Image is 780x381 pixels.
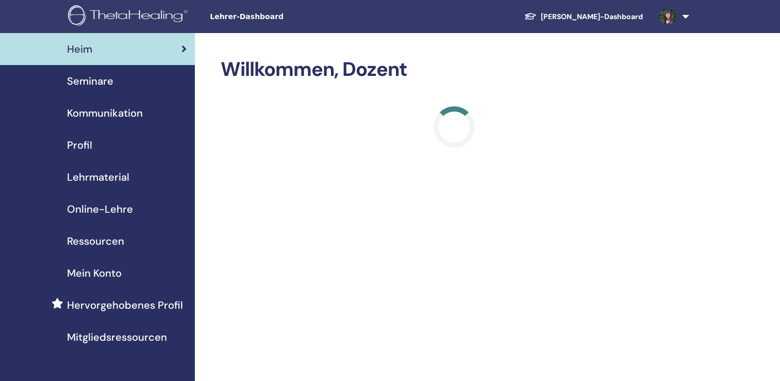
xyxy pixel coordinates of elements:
[67,73,113,89] span: Seminare
[516,7,651,26] a: [PERSON_NAME]-Dashboard
[67,105,143,121] span: Kommunikation
[67,201,133,217] span: Online-Lehre
[67,169,129,185] span: Lehrmaterial
[68,5,191,28] img: logo.png
[67,41,92,57] span: Heim
[67,137,92,153] span: Profil
[221,58,687,82] h2: Willkommen, Dozent
[67,265,122,281] span: Mein Konto
[67,297,183,313] span: Hervorgehobenes Profil
[210,11,364,22] span: Lehrer-Dashboard
[541,12,643,21] font: [PERSON_NAME]-Dashboard
[67,329,167,345] span: Mitgliedsressourcen
[67,233,124,249] span: Ressourcen
[524,12,537,21] img: graduation-cap-white.svg
[659,8,676,25] img: default.jpg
